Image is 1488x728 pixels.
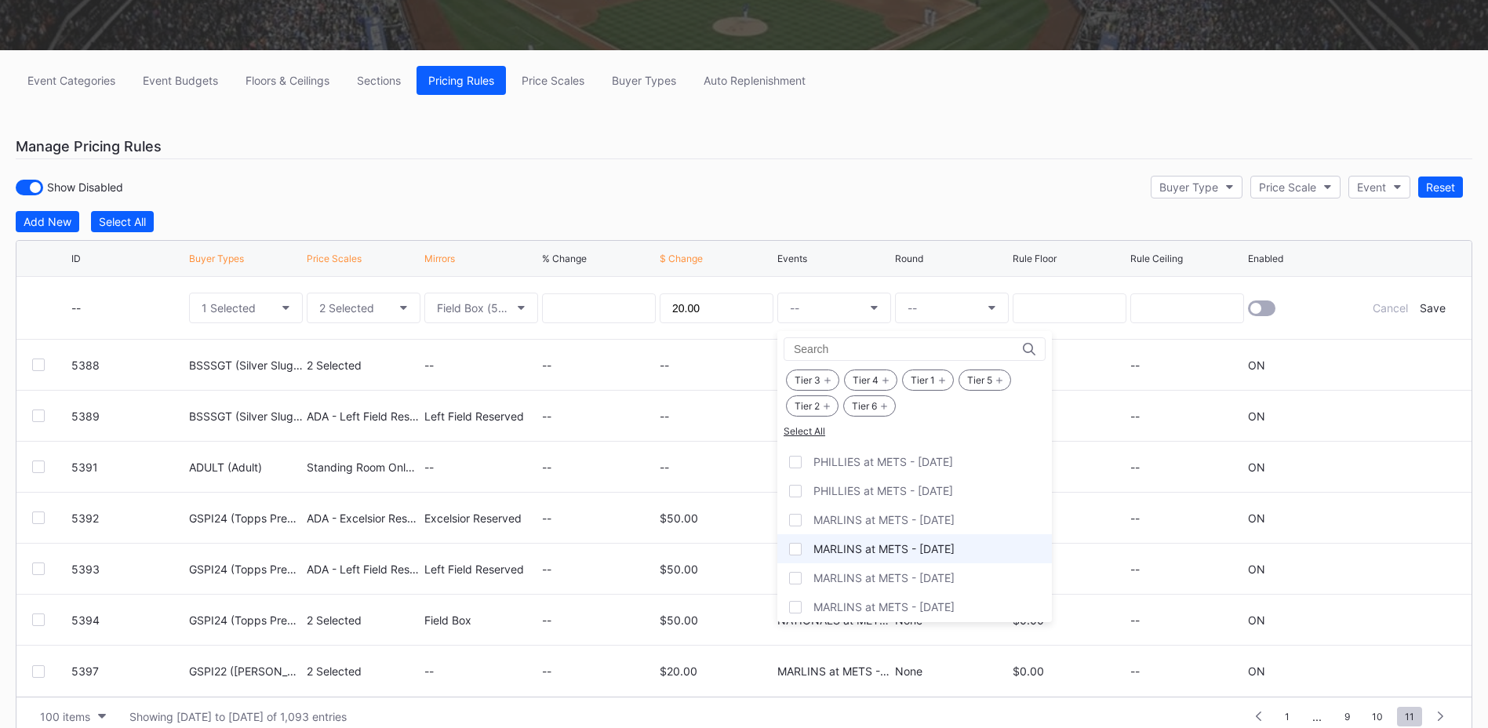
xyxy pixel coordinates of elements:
[786,395,839,417] div: Tier 2
[424,613,538,627] div: Field Box
[902,369,954,391] div: Tier 1
[1013,664,1126,678] div: $0.00
[189,664,303,678] div: GSPI22 ([PERSON_NAME] HR Rec TS Offer)
[424,664,538,678] div: --
[189,613,303,627] div: GSPI24 (Topps Premium Card Offer)
[307,613,420,627] div: 2 Selected
[843,395,896,417] div: Tier 6
[71,562,185,576] div: 5393
[1130,562,1244,576] div: --
[542,664,656,678] div: --
[1013,562,1126,576] div: $0.00
[813,513,955,526] div: MARLINS at METS - [DATE]
[542,562,656,576] div: --
[1013,613,1126,627] div: $0.00
[1301,710,1333,723] div: ...
[1248,613,1265,627] div: ON
[1277,707,1297,726] span: 1
[129,710,347,723] div: Showing [DATE] to [DATE] of 1,093 entries
[786,369,839,391] div: Tier 3
[32,706,114,727] button: 100 items
[794,343,931,355] input: Search
[813,600,955,613] div: MARLINS at METS - [DATE]
[813,455,953,468] div: PHILLIES at METS - [DATE]
[1130,664,1244,678] div: --
[777,664,891,678] div: MARLINS at METS - [DATE]
[1248,664,1265,678] div: ON
[1397,707,1422,726] span: 11
[660,613,773,627] div: $50.00
[813,542,955,555] div: MARLINS at METS - [DATE]
[424,562,538,576] div: Left Field Reserved
[40,710,90,723] div: 100 items
[813,571,955,584] div: MARLINS at METS - [DATE]
[784,425,1046,437] div: Select All
[959,369,1011,391] div: Tier 5
[895,664,1009,678] div: None
[542,613,656,627] div: --
[307,562,420,576] div: ADA - Left Field Reserved (6733)
[1130,613,1244,627] div: --
[71,613,185,627] div: 5394
[660,664,773,678] div: $20.00
[1364,707,1391,726] span: 10
[307,664,420,678] div: 2 Selected
[1248,562,1265,576] div: ON
[189,562,303,576] div: GSPI24 (Topps Premium Card Offer)
[71,664,185,678] div: 5397
[844,369,897,391] div: Tier 4
[660,562,773,576] div: $50.00
[813,484,953,497] div: PHILLIES at METS - [DATE]
[1337,707,1358,726] span: 9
